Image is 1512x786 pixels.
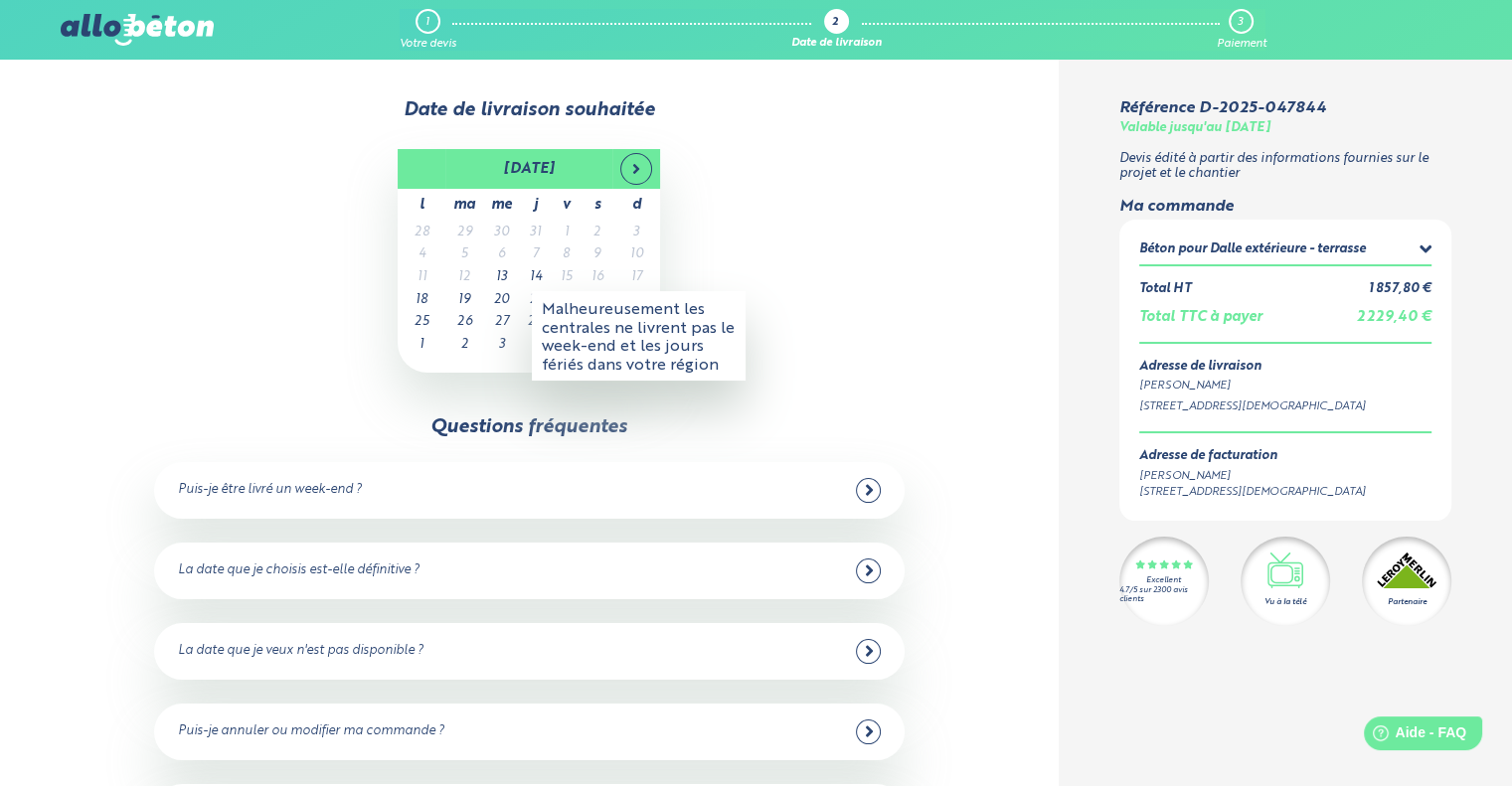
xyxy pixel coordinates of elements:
div: Béton pour Dalle extérieure - terrasse [1139,242,1366,257]
div: [STREET_ADDRESS][DEMOGRAPHIC_DATA] [1139,398,1432,415]
td: 8 [551,243,582,266]
td: 4 [520,334,551,357]
div: Excellent [1146,576,1181,585]
div: 4.7/5 sur 2300 avis clients [1119,586,1209,604]
td: 16 [582,266,612,289]
th: [DATE] [445,149,612,189]
td: 3 [612,222,660,244]
td: 2 [445,334,483,357]
td: 6 [483,243,520,266]
div: Votre devis [400,38,456,51]
div: [PERSON_NAME] [1139,378,1432,394]
td: 4 [398,243,445,266]
td: 10 [612,243,660,266]
img: allobéton [61,14,214,46]
td: 7 [520,243,551,266]
div: Puis-je être livré un week-end ? [178,483,362,498]
div: Partenaire [1388,596,1427,608]
td: 2 [582,222,612,244]
td: 1 [551,222,582,244]
a: 1 Votre devis [400,9,456,51]
a: 3 Paiement [1216,9,1265,51]
summary: Béton pour Dalle extérieure - terrasse [1139,239,1432,264]
th: s [582,189,612,222]
span: 2 229,40 € [1357,310,1431,324]
td: 24 [612,289,660,312]
div: La date que je veux n'est pas disponible ? [178,644,423,659]
p: Devis édité à partir des informations fournies sur le projet et le chantier [1119,152,1452,181]
td: 1 [398,334,445,357]
th: l [398,189,445,222]
div: Date de livraison souhaitée [61,99,998,121]
div: La date que je choisis est-elle définitive ? [178,563,420,578]
th: me [483,189,520,222]
div: [STREET_ADDRESS][DEMOGRAPHIC_DATA] [1139,484,1366,501]
td: 15 [551,266,582,289]
td: 13 [483,266,520,289]
td: 26 [445,311,483,334]
th: j [520,189,551,222]
div: Total TTC à payer [1139,309,1262,326]
div: Questions fréquentes [430,416,627,438]
td: 3 [483,334,520,357]
th: ma [445,189,483,222]
th: d [612,189,660,222]
div: Total HT [1139,282,1191,297]
td: 30 [483,222,520,244]
div: Ma commande [1119,198,1452,216]
iframe: Help widget launcher [1335,708,1490,764]
div: Référence D-2025-047844 [1119,99,1326,117]
td: 28 [520,311,551,334]
div: 3 [1238,16,1243,29]
td: 29 [445,222,483,244]
td: 14 [520,266,551,289]
div: 1 857,80 € [1369,282,1431,297]
td: 9 [582,243,612,266]
td: 22 [551,289,582,312]
div: 1 [425,16,429,29]
div: Adresse de facturation [1139,449,1366,464]
div: 2 [832,17,838,30]
td: 5 [445,243,483,266]
td: 12 [445,266,483,289]
div: Puis-je annuler ou modifier ma commande ? [178,724,444,739]
div: Malheureusement les centrales ne livrent pas le week-end et les jours fériés dans votre région [532,291,746,381]
div: [PERSON_NAME] [1139,468,1366,485]
td: 17 [612,266,660,289]
a: 2 Date de livraison [791,9,882,51]
td: 20 [483,289,520,312]
td: 25 [398,311,445,334]
th: v [551,189,582,222]
td: 27 [483,311,520,334]
div: Vu à la télé [1264,596,1306,608]
div: Date de livraison [791,38,882,51]
td: 21 [520,289,551,312]
td: 18 [398,289,445,312]
div: Adresse de livraison [1139,360,1432,375]
div: Paiement [1216,38,1265,51]
td: 19 [445,289,483,312]
td: 11 [398,266,445,289]
td: 23 [582,289,612,312]
div: Valable jusqu'au [DATE] [1119,121,1270,136]
td: 31 [520,222,551,244]
td: 28 [398,222,445,244]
